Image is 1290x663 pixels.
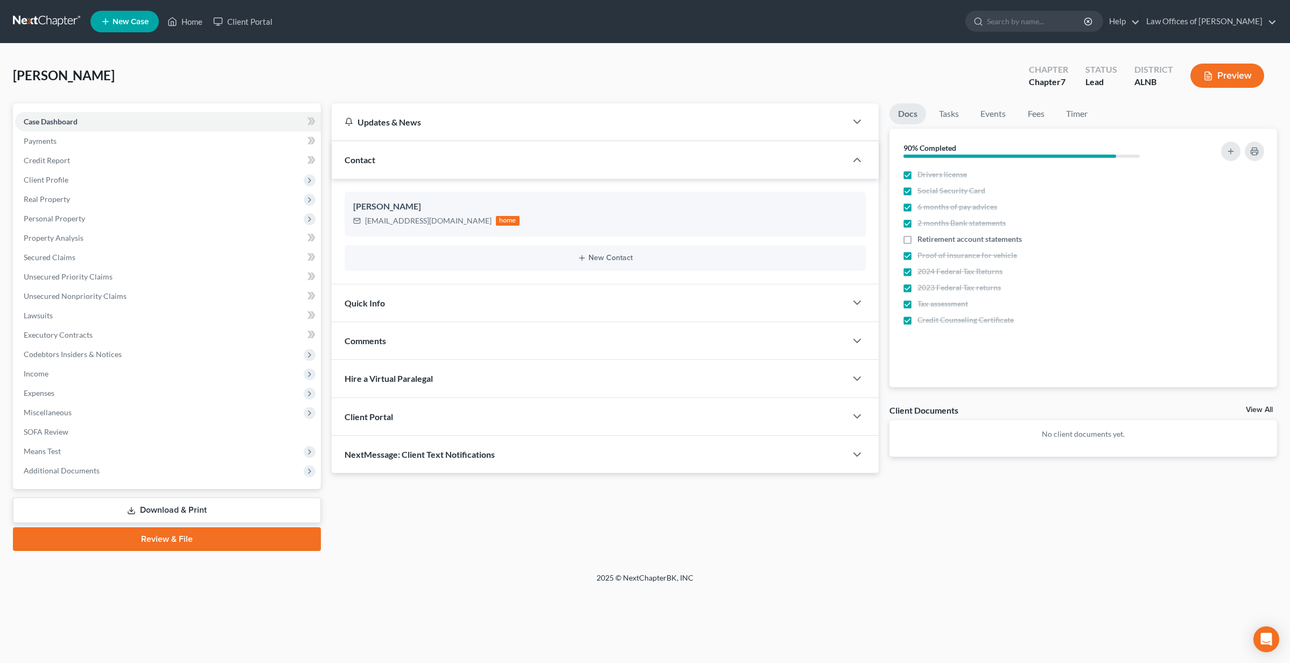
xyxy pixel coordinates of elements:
span: Income [24,369,48,378]
a: Law Offices of [PERSON_NAME] [1141,12,1277,31]
span: Tax assessment [917,298,968,309]
div: Open Intercom Messenger [1253,626,1279,652]
span: Client Portal [345,411,393,422]
a: Secured Claims [15,248,321,267]
button: New Contact [353,254,857,262]
a: Credit Report [15,151,321,170]
span: New Case [113,18,149,26]
span: Miscellaneous [24,408,72,417]
a: Unsecured Priority Claims [15,267,321,287]
input: Search by name... [987,11,1085,31]
span: Comments [345,336,386,346]
span: NextMessage: Client Text Notifications [345,449,495,459]
a: Tasks [930,103,967,124]
span: Unsecured Nonpriority Claims [24,291,127,301]
a: Download & Print [13,498,321,523]
div: [EMAIL_ADDRESS][DOMAIN_NAME] [365,215,492,226]
span: Social Security Card [917,185,985,196]
div: Chapter [1029,76,1068,88]
span: Drivers license [917,169,967,180]
div: Client Documents [889,404,958,416]
span: 6 months of pay advices [917,201,997,212]
a: SOFA Review [15,422,321,442]
div: District [1134,64,1173,76]
span: Unsecured Priority Claims [24,272,113,281]
div: Chapter [1029,64,1068,76]
span: Hire a Virtual Paralegal [345,373,433,383]
a: Property Analysis [15,228,321,248]
span: Expenses [24,388,54,397]
span: Credit Counseling Certificate [917,315,1014,325]
a: View All [1246,406,1273,414]
span: 2024 Federal Tax Returns [917,266,1002,277]
div: Updates & News [345,116,833,128]
strong: 90% Completed [903,143,956,152]
span: Payments [24,136,57,145]
a: Events [972,103,1014,124]
div: Lead [1085,76,1117,88]
span: Proof of insurance for vehicle [917,250,1017,261]
a: Review & File [13,527,321,551]
a: Unsecured Nonpriority Claims [15,287,321,306]
span: Client Profile [24,175,68,184]
span: Secured Claims [24,253,75,262]
a: Fees [1019,103,1053,124]
span: Credit Report [24,156,70,165]
span: Case Dashboard [24,117,78,126]
div: ALNB [1134,76,1173,88]
a: Timer [1057,103,1096,124]
div: 2025 © NextChapterBK, INC [338,573,952,592]
a: Docs [889,103,926,124]
span: Retirement account statements [917,234,1022,245]
span: Property Analysis [24,233,83,242]
span: [PERSON_NAME] [13,67,115,83]
span: Lawsuits [24,311,53,320]
a: Help [1104,12,1140,31]
span: Means Test [24,446,61,456]
a: Case Dashboard [15,112,321,131]
span: Quick Info [345,298,385,308]
span: Additional Documents [24,466,100,475]
div: [PERSON_NAME] [353,200,857,213]
span: Contact [345,155,375,165]
p: No client documents yet. [898,429,1268,439]
a: Client Portal [208,12,278,31]
span: Codebtors Insiders & Notices [24,350,122,359]
span: Executory Contracts [24,330,93,339]
div: home [496,216,520,226]
span: 7 [1061,76,1065,87]
a: Payments [15,131,321,151]
button: Preview [1190,64,1264,88]
a: Home [162,12,208,31]
span: Real Property [24,194,70,204]
div: Status [1085,64,1117,76]
span: 2 months Bank statements [917,218,1006,228]
span: Personal Property [24,214,85,223]
span: 2023 Federal Tax returns [917,282,1001,293]
a: Lawsuits [15,306,321,325]
span: SOFA Review [24,427,68,436]
a: Executory Contracts [15,325,321,345]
